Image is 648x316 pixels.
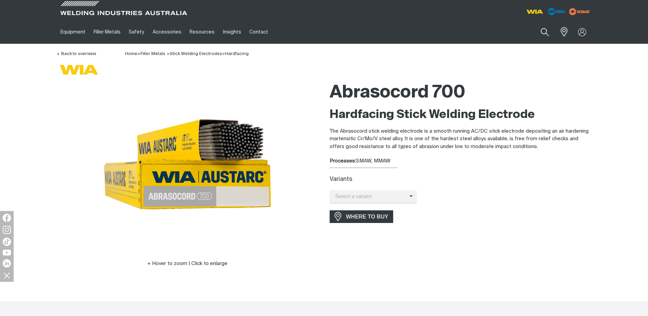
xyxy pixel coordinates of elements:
[149,20,185,44] a: Accessories
[222,52,225,56] span: >
[3,226,11,234] img: Instagram
[143,260,232,268] button: Hover to zoom | Click to enlarge
[567,6,592,17] img: miller
[3,250,11,255] img: YouTube
[185,20,219,44] a: Resources
[245,20,272,44] a: Contact
[102,78,273,249] img: Abrasocord 700
[524,24,556,40] input: Product name or item number...
[330,158,356,163] strong: Processes:
[3,238,11,246] img: TikTok
[56,52,96,56] a: Back to overview of Hardfacing
[330,157,592,165] div: SMAW, MMAW
[125,20,148,44] a: Safety
[225,52,249,56] a: Hardfacing
[533,24,556,40] button: Search products
[330,210,394,223] a: WHERE TO BUY
[56,20,89,44] a: Equipment
[330,82,592,104] h1: Abrasocord 700
[3,259,11,267] img: LinkedIn
[140,52,165,56] a: Filler Metals
[56,20,458,44] nav: Main
[330,128,592,151] p: The Abrasocord stick welding electrode is a smooth running AC/DC stick electrode depositing an ai...
[330,176,352,182] label: Variants
[167,52,170,56] span: >
[330,193,410,201] span: Select a variant
[3,214,11,222] img: Facebook
[89,20,125,44] a: Filler Metals
[342,211,393,222] span: WHERE TO BUY
[330,107,592,122] h2: Hardfacing Stick Welding Electrode
[125,52,137,56] span: Home
[1,269,13,281] img: hide socials
[219,20,245,44] a: Insights
[170,52,222,56] a: Stick Welding Electrodes
[125,51,137,56] a: Home
[137,52,140,56] span: >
